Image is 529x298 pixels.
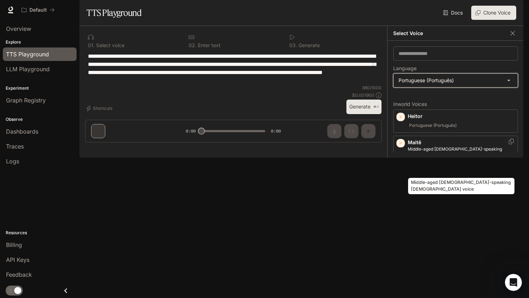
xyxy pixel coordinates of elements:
p: Heitor [408,113,515,120]
p: 0 3 . [289,43,297,48]
p: Default [29,7,47,13]
p: Inworld Voices [393,102,518,107]
p: Maitê [408,139,515,146]
p: Enter text [196,43,221,48]
p: 0 2 . [189,43,196,48]
button: Shortcuts [85,103,115,114]
div: Middle-aged [DEMOGRAPHIC_DATA]-speaking [DEMOGRAPHIC_DATA] voice [408,178,514,194]
p: Select voice [95,43,124,48]
p: Generate [297,43,320,48]
p: ⌘⏎ [373,105,379,109]
span: Portuguese (Português) [408,121,458,130]
button: Generate⌘⏎ [346,100,382,114]
div: Portuguese (Português) [394,74,518,87]
p: Language [393,66,417,71]
p: Middle-aged Portuguese-speaking female voice [408,146,515,159]
button: Copy Voice ID [508,139,515,144]
p: 380 / 1000 [362,85,382,91]
iframe: Intercom live chat [505,274,522,291]
p: 0 1 . [88,43,95,48]
h1: TTS Playground [87,6,141,20]
button: All workspaces [18,3,58,17]
a: Docs [442,6,466,20]
button: Clone Voice [471,6,516,20]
